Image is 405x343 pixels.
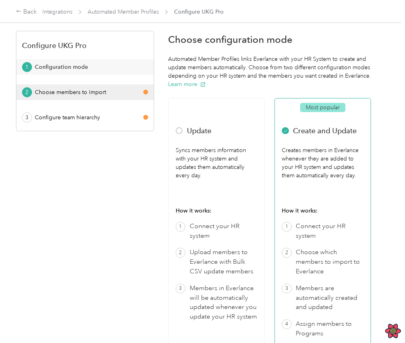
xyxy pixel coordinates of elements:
span: 2 [282,248,292,258]
a: Automated Member Profiles [88,8,159,15]
div: Members in Everlance will be automatically updated whenever you update your HR system [190,284,257,322]
div: Update [187,126,211,135]
div: Creates members in Everlance whenever they are added to your HR system and updates them automatic... [282,146,363,197]
span: 3 [176,284,186,294]
div: Connect your HR system [296,222,363,241]
div: Choose which members to import to Everlance [296,248,363,277]
div: 2 [22,87,32,97]
div: 3 [22,112,32,122]
div: Syncs members information with your HR system and updates them automatically every day. [176,146,257,197]
div: Choose members to import [35,88,141,96]
div: Back [16,7,37,17]
div: Configure team hierarchy [35,113,141,122]
span: 1 [282,222,292,232]
div: Assign members to Programs [296,319,363,339]
div: Configure UKG Pro [16,41,154,50]
button: Open React Query Devtools [385,323,401,339]
iframe: Everlance-gr Chat Button Frame [360,298,405,343]
div: Automated Member Profiles links Everlance with your HR System to create and update members automa... [168,55,371,88]
span: 2 [176,248,186,258]
div: Configuration mode [35,63,141,71]
button: 2Choose members to import [16,84,154,100]
div: 1 [22,62,32,72]
span: Most popular [300,103,345,112]
span: 1 [176,222,186,232]
span: Configure UKG Pro [174,8,224,16]
span: 4 [282,319,292,329]
span: 3 [282,284,292,294]
div: Connect your HR system [190,222,257,241]
div: How it works: [176,207,257,215]
div: Members are automatically created and updated [296,284,363,313]
a: Integrations [42,8,72,15]
div: Upload members to Everlance with Bulk CSV update members [190,248,257,277]
div: Choose configuration mode [168,35,371,44]
button: Learn more [168,80,206,88]
div: Create and Update [293,126,357,135]
button: 1Configuration mode [16,59,154,75]
div: How it works: [282,207,363,215]
button: 3Configure team hierarchy [16,110,154,125]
